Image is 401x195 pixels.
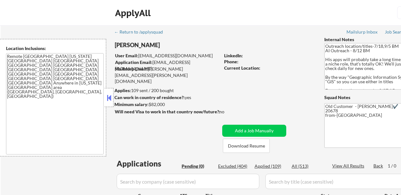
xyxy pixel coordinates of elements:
[115,53,138,58] strong: User Email:
[346,29,378,36] a: Mailslurp Inbox
[223,139,270,153] button: Download Resume
[115,41,245,49] div: [PERSON_NAME]
[115,60,152,65] strong: Application Email:
[346,30,378,34] div: Mailslurp Inbox
[117,174,259,189] input: Search by company (case sensitive)
[182,163,213,169] div: Pending (0)
[115,66,220,85] div: [PERSON_NAME][EMAIL_ADDRESS][PERSON_NAME][DOMAIN_NAME]
[332,163,366,169] div: View All Results
[114,102,149,107] strong: Minimum salary:
[224,59,238,64] strong: Phone:
[114,101,220,108] div: $82,000
[224,65,260,71] strong: Current Location:
[115,109,220,114] strong: Will need Visa to work in that country now/future?:
[222,125,286,137] button: Add a Job Manually
[117,160,179,167] div: Applications
[373,163,384,169] div: Back
[114,94,218,101] div: yes
[114,29,169,36] a: ← Return to /applysquad
[115,66,148,72] strong: Mailslurp Email:
[115,8,152,18] div: ApplyAll
[255,163,286,169] div: Applied (109)
[6,45,104,52] div: Location Inclusions:
[224,53,243,58] strong: LinkedIn:
[114,30,169,34] div: ← Return to /applysquad
[114,87,220,94] div: 109 sent / 200 bought
[218,163,250,169] div: Excluded (404)
[114,88,131,93] strong: Applies:
[115,59,220,72] div: [EMAIL_ADDRESS][DOMAIN_NAME]
[114,95,185,100] strong: Can work in country of residence?:
[292,163,323,169] div: All (513)
[115,53,220,59] div: [EMAIL_ADDRESS][DOMAIN_NAME]
[219,109,237,115] div: no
